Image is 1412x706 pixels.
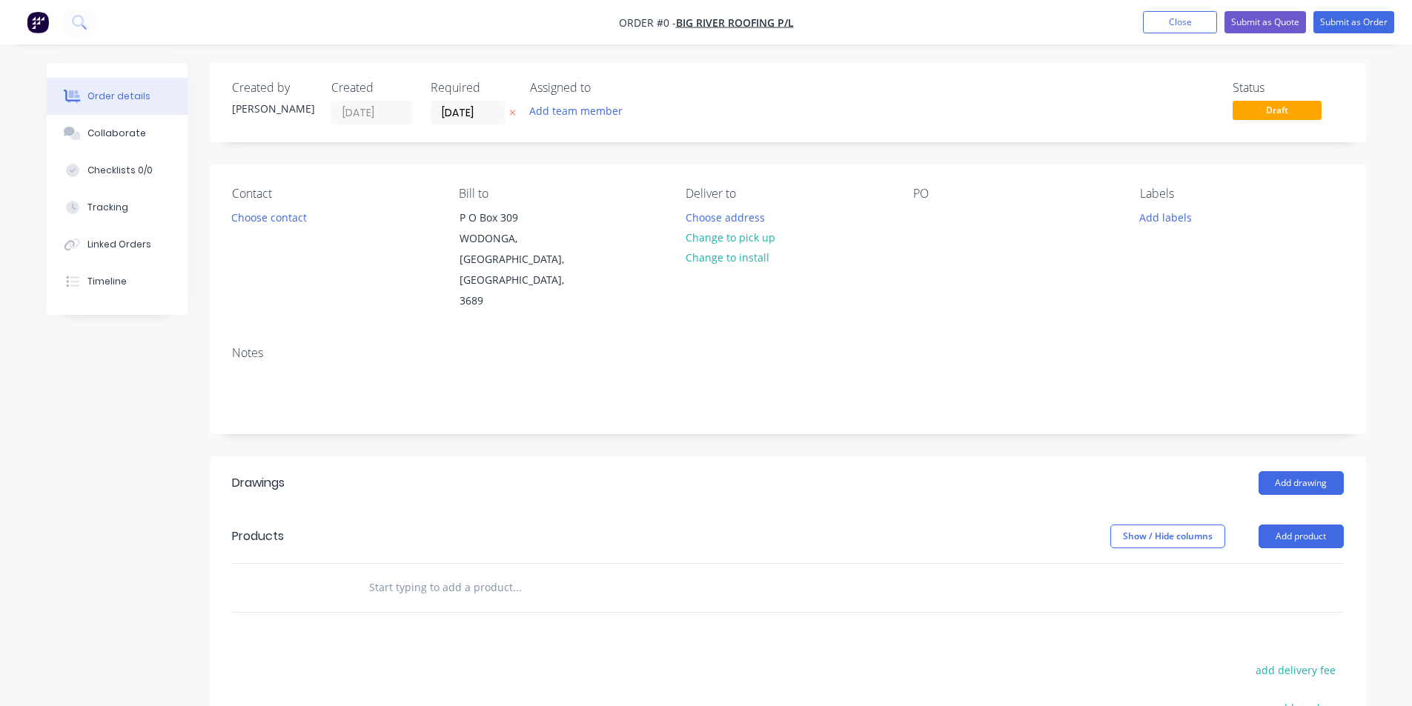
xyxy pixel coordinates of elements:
div: WODONGA, [GEOGRAPHIC_DATA], [GEOGRAPHIC_DATA], 3689 [460,228,583,311]
button: Add team member [530,101,631,121]
button: Timeline [47,263,188,300]
div: Created by [232,81,314,95]
button: Close [1143,11,1217,33]
button: add delivery fee [1248,660,1344,680]
button: Submit as Order [1313,11,1394,33]
a: Big River Roofing P/L [676,16,794,30]
button: Collaborate [47,115,188,152]
div: Created [331,81,413,95]
div: Drawings [232,474,285,492]
button: Tracking [47,189,188,226]
div: P O Box 309WODONGA, [GEOGRAPHIC_DATA], [GEOGRAPHIC_DATA], 3689 [447,207,595,312]
button: Change to pick up [677,227,783,247]
div: Collaborate [87,127,146,140]
div: Contact [232,187,435,201]
div: Deliver to [686,187,889,201]
button: Add drawing [1259,471,1344,495]
button: Linked Orders [47,226,188,263]
div: Linked Orders [87,238,151,251]
button: Order details [47,78,188,115]
button: Checklists 0/0 [47,152,188,189]
button: Add labels [1132,207,1200,227]
span: Draft [1233,101,1322,119]
input: Start typing to add a product... [368,573,665,602]
div: Bill to [459,187,662,201]
button: Choose contact [223,207,314,227]
button: Add product [1259,524,1344,548]
button: Change to install [677,247,777,267]
div: Checklists 0/0 [87,164,153,177]
img: Factory [27,11,49,33]
button: Show / Hide columns [1110,524,1225,548]
div: Status [1233,81,1344,95]
div: Timeline [87,275,127,288]
div: Assigned to [530,81,678,95]
div: Tracking [87,201,128,214]
div: Notes [232,346,1344,360]
div: PO [913,187,1116,201]
button: Choose address [677,207,772,227]
div: [PERSON_NAME] [232,101,314,116]
div: Required [431,81,512,95]
div: Order details [87,90,150,103]
div: Labels [1140,187,1343,201]
button: Submit as Quote [1224,11,1306,33]
div: P O Box 309 [460,207,583,228]
span: Order #0 - [619,16,676,30]
div: Products [232,527,284,545]
button: Add team member [521,101,630,121]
